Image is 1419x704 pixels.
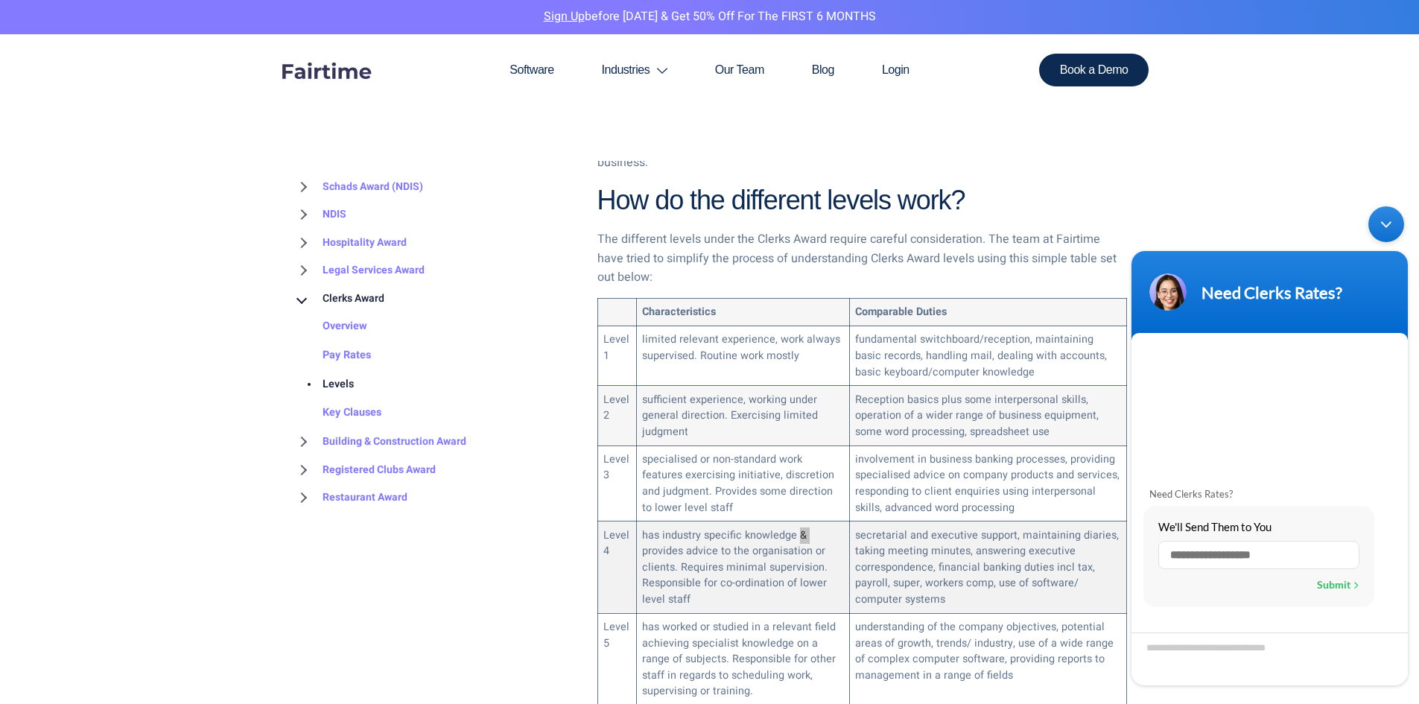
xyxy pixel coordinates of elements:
[636,521,849,613] td: has industry specific knowledge & provides advice to the organisation or clients. Requires minima...
[293,370,354,399] a: Levels
[636,445,849,521] td: specialised or non-standard work features exercising initiative, discretion and judgment. Provide...
[597,326,636,386] td: Level 1
[636,386,849,445] td: sufficient experience, working under general direction. Exercising limited judgment
[293,257,425,285] a: Legal Services Award
[788,34,858,106] a: Blog
[597,521,636,613] td: Level 4
[849,445,1126,521] td: involvement in business banking processes, providing specialised advice on company products and s...
[849,521,1126,613] td: secretarial and executive support, maintaining diaries, taking meeting minutes, answering executi...
[544,7,585,25] a: Sign Up
[597,183,1127,218] h2: How do the different levels work?
[597,386,636,445] td: Level 2
[1039,54,1149,86] a: Book a Demo
[691,34,788,106] a: Our Team
[293,142,575,512] div: BROWSE TOPICS
[855,304,947,320] strong: Comparable Duties
[858,34,933,106] a: Login
[597,445,636,521] td: Level 3
[486,34,577,106] a: Software
[293,341,371,370] a: Pay Rates
[293,399,381,428] a: Key Clauses
[293,313,367,342] a: Overview
[849,326,1126,386] td: fundamental switchboard/reception, maintaining basic records, handling mail, dealing with account...
[293,201,346,229] a: NDIS
[293,173,575,512] nav: BROWSE TOPICS
[293,229,407,257] a: Hospitality Award
[293,173,423,201] a: Schads Award (NDIS)
[293,428,466,456] a: Building & Construction Award
[293,285,384,313] a: Clerks Award
[1060,64,1128,76] span: Book a Demo
[636,326,849,386] td: limited relevant experience, work always supervised. Routine work mostly
[293,483,407,512] a: Restaurant Award
[11,7,1408,27] p: before [DATE] & Get 50% Off for the FIRST 6 MONTHS
[597,230,1127,288] p: The different levels under the Clerks Award require careful consideration. The team at Fairtime h...
[642,304,716,320] strong: Characteristics
[293,456,436,484] a: Registered Clubs Award
[849,386,1126,445] td: Reception basics plus some interpersonal skills, operation of a wider range of business equipment...
[578,34,691,106] a: Industries
[1124,199,1415,693] iframe: SalesIQ Chatwindow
